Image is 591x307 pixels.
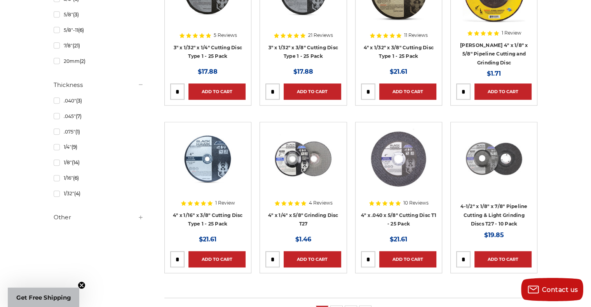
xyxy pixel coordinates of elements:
span: $21.61 [390,236,407,243]
div: Get Free ShippingClose teaser [8,288,79,307]
span: (6) [78,27,84,33]
span: $17.88 [198,68,218,75]
a: .045" [54,109,144,123]
a: Add to Cart [474,83,532,100]
span: 21 Reviews [308,33,333,38]
a: 1/16" [54,171,144,185]
a: 4 inch BHA grinding wheels [265,128,341,203]
a: 4 inch cut off wheel for angle grinder [361,128,436,203]
a: Add to Cart [379,251,436,267]
span: (7) [75,113,81,119]
a: 1/32" [54,187,144,200]
a: View of Black Hawk's 4 1/2 inch T27 pipeline disc, showing both front and back of the grinding wh... [456,128,532,203]
button: Close teaser [78,281,85,289]
a: [PERSON_NAME] 4" x 1/8" x 5/8" Pipeline Cutting and Grinding Disc [460,42,528,66]
a: Add to Cart [379,83,436,100]
span: (3) [73,12,78,17]
a: Add to Cart [188,83,246,100]
span: $17.88 [293,68,313,75]
button: Contact us [521,278,583,301]
img: 4 inch cut off wheel for angle grinder [368,128,430,190]
a: 4" x 1/32" x 3/8" Cutting Disc Type 1 - 25 Pack [364,45,434,59]
a: 7/8" [54,39,144,52]
a: 4" x 1/16" x 3/8" Cutting Disc [170,128,246,203]
a: 4" x .040 x 5/8" Cutting Disc T1 - 25 Pack [361,212,436,227]
span: (9) [71,144,77,150]
img: 4 inch BHA grinding wheels [272,128,334,190]
h5: Other [54,213,144,222]
span: 1 Review [215,201,235,205]
a: Add to Cart [284,251,341,267]
a: 1/8" [54,156,144,169]
span: (14) [71,160,79,165]
span: (1) [75,129,80,135]
a: 5/8" [54,8,144,21]
a: 5/8"-11 [54,23,144,37]
a: 3" x 1/32" x 3/8" Cutting Disc Type 1 - 25 Pack [268,45,338,59]
span: 11 Reviews [404,33,428,38]
span: Get Free Shipping [16,294,71,301]
span: (3) [76,98,82,104]
img: View of Black Hawk's 4 1/2 inch T27 pipeline disc, showing both front and back of the grinding wh... [463,128,525,190]
a: .075" [54,125,144,139]
a: .040" [54,94,144,108]
span: 4 Reviews [309,201,333,205]
h5: Thickness [54,80,144,90]
a: Add to Cart [284,83,341,100]
a: 3" x 1/32" x 1/4" Cutting Disc Type 1 - 25 Pack [174,45,242,59]
span: (2) [79,58,85,64]
a: 4-1/2" x 1/8" x 7/8" Pipeline Cutting & Light Grinding Discs T27 - 10 Pack [460,203,527,227]
a: Add to Cart [474,251,532,267]
span: (6) [73,175,78,181]
a: 20mm [54,54,144,68]
span: $21.61 [390,68,407,75]
span: $1.46 [295,236,311,243]
img: 4" x 1/16" x 3/8" Cutting Disc [177,128,239,190]
span: 10 Reviews [403,201,429,205]
span: $19.85 [484,231,504,239]
span: (21) [72,43,80,49]
span: (4) [74,191,80,196]
span: 5 Reviews [214,33,237,38]
a: 4" x 1/4" x 5/8" Grinding Disc T27 [268,212,338,227]
a: Add to Cart [188,251,246,267]
a: 1/4" [54,140,144,154]
span: $1.71 [487,70,501,77]
span: Contact us [542,286,578,293]
span: $21.61 [199,236,216,243]
a: 4" x 1/16" x 3/8" Cutting Disc Type 1 - 25 Pack [173,212,243,227]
